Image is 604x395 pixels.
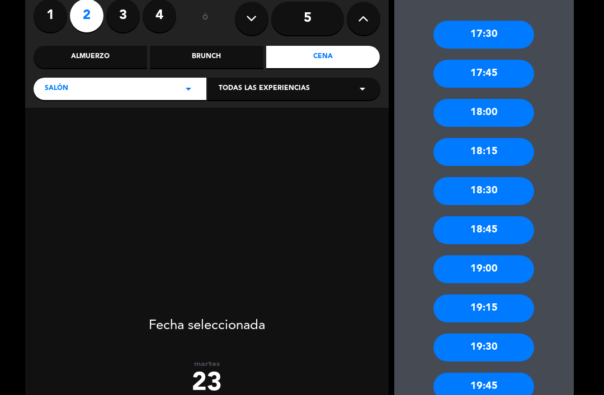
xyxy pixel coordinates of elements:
[34,46,147,68] div: Almuerzo
[150,46,263,68] div: Brunch
[433,334,534,361] div: 19:30
[433,177,534,205] div: 18:30
[266,46,380,68] div: Cena
[433,60,534,88] div: 17:45
[433,255,534,283] div: 19:00
[45,83,68,94] span: Salón
[356,82,369,96] i: arrow_drop_down
[182,82,195,96] i: arrow_drop_down
[433,99,534,127] div: 18:00
[25,359,389,369] div: martes
[433,138,534,166] div: 18:15
[219,83,310,94] span: Todas las experiencias
[433,294,534,322] div: 19:15
[25,301,389,337] div: Fecha seleccionada
[433,216,534,244] div: 18:45
[433,21,534,49] div: 17:30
